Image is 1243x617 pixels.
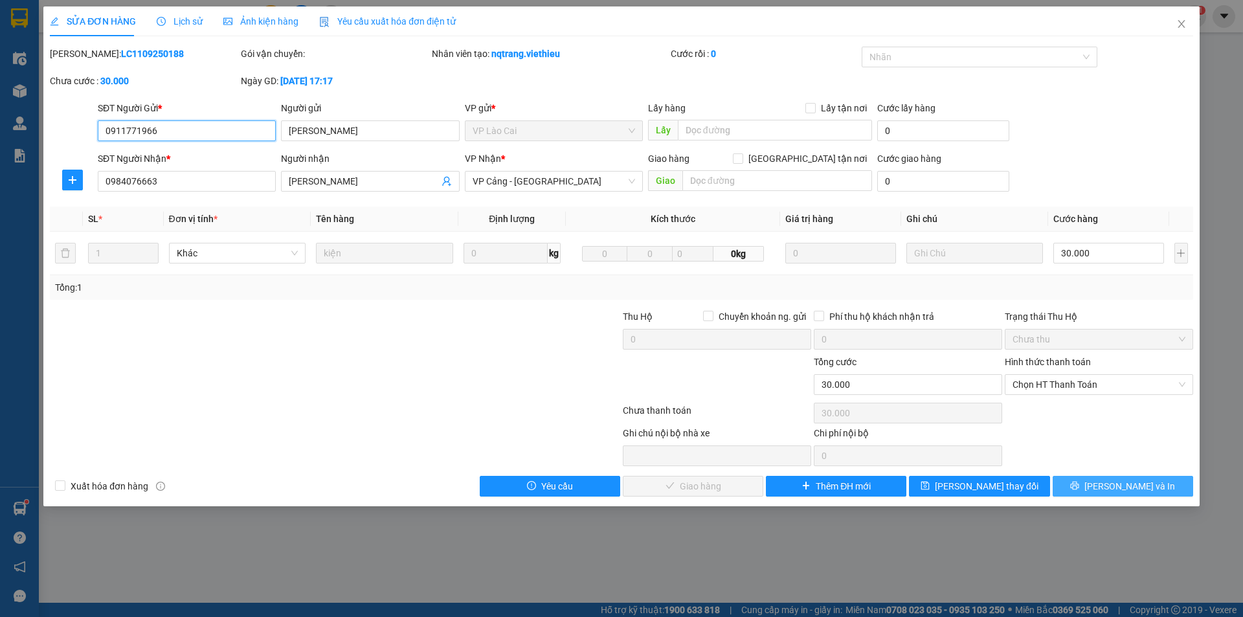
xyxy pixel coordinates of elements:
[169,214,218,224] span: Đơn vị tính
[316,214,354,224] span: Tên hàng
[824,309,939,324] span: Phí thu hộ khách nhận trả
[816,479,871,493] span: Thêm ĐH mới
[156,482,165,491] span: info-circle
[785,243,895,264] input: 0
[223,16,298,27] span: Ảnh kiện hàng
[241,74,429,88] div: Ngày GD:
[74,82,131,102] strong: 02143888555, 0243777888
[921,481,930,491] span: save
[63,175,82,185] span: plus
[671,47,859,61] div: Cước rồi :
[877,153,941,164] label: Cước giao hàng
[935,479,1038,493] span: [PERSON_NAME] thay đổi
[1053,476,1193,497] button: printer[PERSON_NAME] và In
[98,151,276,166] div: SĐT Người Nhận
[316,243,453,264] input: VD: Bàn, Ghế
[816,101,872,115] span: Lấy tận nơi
[1070,481,1079,491] span: printer
[223,17,232,26] span: picture
[1053,214,1098,224] span: Cước hàng
[1005,309,1193,324] div: Trạng thái Thu Hộ
[651,214,695,224] span: Kích thước
[623,311,653,322] span: Thu Hộ
[50,47,238,61] div: [PERSON_NAME]:
[473,172,635,191] span: VP Cảng - Hà Nội
[63,41,129,69] strong: PHIẾU GỬI HÀNG
[319,17,330,27] img: icon
[62,71,117,91] strong: TĐ chuyển phát:
[672,246,713,262] input: C
[648,120,678,140] span: Lấy
[906,243,1044,264] input: Ghi Chú
[155,79,192,117] img: qr-code
[281,101,459,115] div: Người gửi
[901,207,1049,232] th: Ghi chú
[648,103,686,113] span: Lấy hàng
[50,17,59,26] span: edit
[98,101,276,115] div: SĐT Người Gửi
[489,214,535,224] span: Định lượng
[814,426,1002,445] div: Chi phí nội bộ
[1174,243,1188,264] button: plus
[1176,19,1187,29] span: close
[785,214,833,224] span: Giá trị hàng
[442,176,452,186] span: user-add
[877,103,935,113] label: Cước lấy hàng
[713,246,764,262] span: 0kg
[280,76,333,86] b: [DATE] 17:17
[648,170,682,191] span: Giao
[88,214,98,224] span: SL
[623,476,763,497] button: checkGiao hàng
[465,153,501,164] span: VP Nhận
[909,476,1049,497] button: save[PERSON_NAME] thay đổi
[157,16,203,27] span: Lịch sử
[65,479,153,493] span: Xuất hóa đơn hàng
[55,280,480,295] div: Tổng: 1
[582,246,628,262] input: D
[801,481,811,491] span: plus
[1005,357,1091,367] label: Hình thức thanh toán
[241,47,429,61] div: Gói vận chuyển:
[6,33,56,83] img: logo
[491,49,560,59] b: nqtrang.viethieu
[623,426,811,445] div: Ghi chú nội bộ nhà xe
[157,17,166,26] span: clock-circle
[432,47,668,61] div: Nhân viên tạo:
[627,246,673,262] input: R
[465,101,643,115] div: VP gửi
[527,481,536,491] span: exclamation-circle
[135,63,212,76] span: BD1209250214
[648,153,689,164] span: Giao hàng
[121,49,184,59] b: LC1109250188
[711,49,716,59] b: 0
[548,243,561,264] span: kg
[877,171,1009,192] input: Cước giao hàng
[65,10,128,38] strong: VIỆT HIẾU LOGISTIC
[877,120,1009,141] input: Cước lấy hàng
[319,16,456,27] span: Yêu cầu xuất hóa đơn điện tử
[678,120,872,140] input: Dọc đường
[621,403,812,426] div: Chưa thanh toán
[480,476,620,497] button: exclamation-circleYêu cầu
[50,74,238,88] div: Chưa cước :
[177,243,298,263] span: Khác
[1084,479,1175,493] span: [PERSON_NAME] và In
[1013,375,1185,394] span: Chọn HT Thanh Toán
[473,121,635,140] span: VP Lào Cai
[766,476,906,497] button: plusThêm ĐH mới
[62,170,83,190] button: plus
[713,309,811,324] span: Chuyển khoản ng. gửi
[281,151,459,166] div: Người nhận
[55,243,76,264] button: delete
[50,16,136,27] span: SỬA ĐƠN HÀNG
[1163,6,1200,43] button: Close
[1013,330,1185,349] span: Chưa thu
[743,151,872,166] span: [GEOGRAPHIC_DATA] tận nơi
[100,76,129,86] b: 30.000
[541,479,573,493] span: Yêu cầu
[814,357,857,367] span: Tổng cước
[682,170,872,191] input: Dọc đường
